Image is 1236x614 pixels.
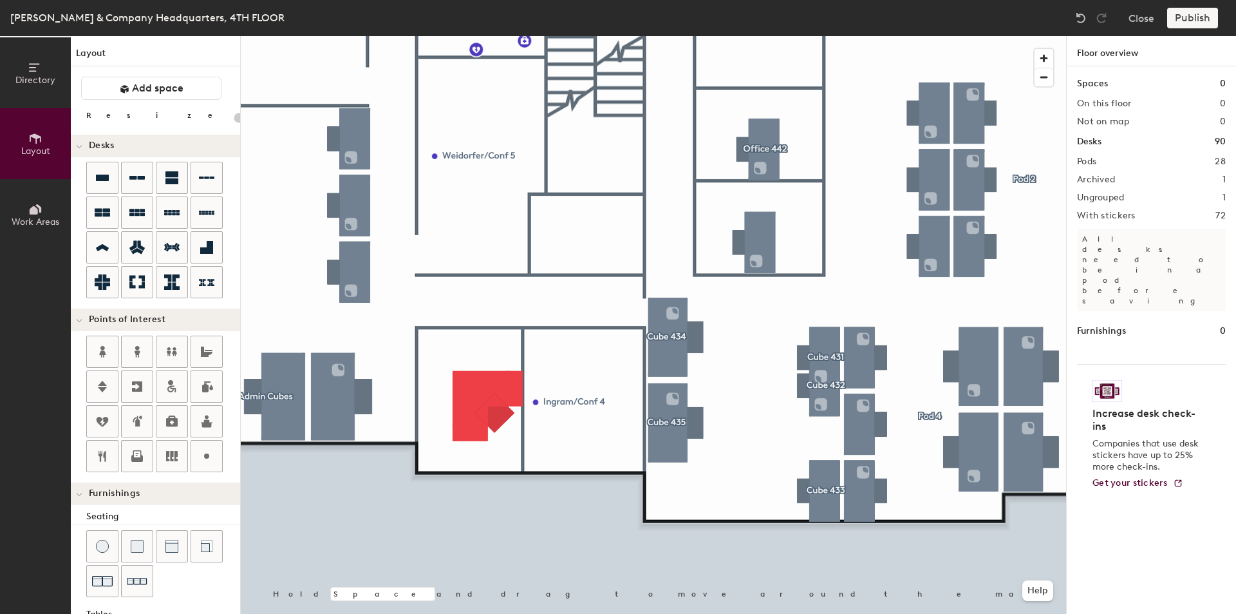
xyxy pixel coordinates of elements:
button: Couch (corner) [191,530,223,562]
h4: Increase desk check-ins [1092,407,1203,433]
span: Directory [15,75,55,86]
h2: 1 [1222,193,1226,203]
h1: Floor overview [1067,36,1236,66]
span: Work Areas [12,216,59,227]
h2: 72 [1215,211,1226,221]
h2: 0 [1220,117,1226,127]
h1: Spaces [1077,77,1108,91]
img: Redo [1095,12,1108,24]
h2: 0 [1220,99,1226,109]
button: Stool [86,530,118,562]
h1: Desks [1077,135,1101,149]
button: Close [1128,8,1154,28]
img: Couch (x2) [92,571,113,591]
img: Couch (corner) [200,540,213,553]
h1: 90 [1215,135,1226,149]
button: Couch (middle) [156,530,188,562]
p: Companies that use desk stickers have up to 25% more check-ins. [1092,438,1203,473]
h1: Furnishings [1077,324,1126,338]
span: Desks [89,140,114,151]
span: Layout [21,146,50,157]
h2: Ungrouped [1077,193,1125,203]
h2: 1 [1222,175,1226,185]
h1: 0 [1220,324,1226,338]
h1: Layout [71,46,240,66]
div: Resize [86,110,229,120]
button: Add space [81,77,221,100]
h1: 0 [1220,77,1226,91]
img: Couch (middle) [165,540,178,553]
img: Stool [96,540,109,553]
div: Seating [86,510,240,524]
div: [PERSON_NAME] & Company Headquarters, 4TH FLOOR [10,10,285,26]
button: Couch (x2) [86,565,118,597]
img: Sticker logo [1092,380,1122,402]
button: Help [1022,580,1053,601]
p: All desks need to be in a pod before saving [1077,229,1226,311]
button: Cushion [121,530,153,562]
a: Get your stickers [1092,478,1183,489]
button: Couch (x3) [121,565,153,597]
h2: On this floor [1077,99,1132,109]
span: Points of Interest [89,314,165,325]
h2: Pods [1077,157,1096,167]
span: Get your stickers [1092,477,1168,488]
span: Add space [132,82,183,95]
h2: Not on map [1077,117,1129,127]
h2: 28 [1215,157,1226,167]
img: Undo [1074,12,1087,24]
h2: With stickers [1077,211,1136,221]
img: Cushion [131,540,144,553]
h2: Archived [1077,175,1115,185]
span: Furnishings [89,488,140,499]
img: Couch (x3) [127,571,147,591]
